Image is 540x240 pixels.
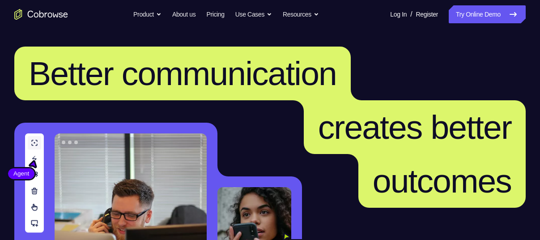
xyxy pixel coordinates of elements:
[235,5,272,23] button: Use Cases
[206,5,224,23] a: Pricing
[410,9,412,20] span: /
[283,5,319,23] button: Resources
[390,5,407,23] a: Log In
[172,5,196,23] a: About us
[29,55,336,92] span: Better communication
[449,5,526,23] a: Try Online Demo
[14,9,68,20] a: Go to the home page
[318,108,511,146] span: creates better
[133,5,162,23] button: Product
[373,162,511,200] span: outcomes
[416,5,438,23] a: Register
